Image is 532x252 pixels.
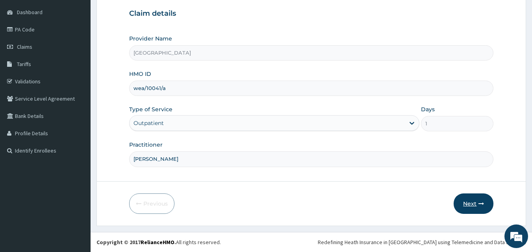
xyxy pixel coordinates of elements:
[96,239,176,246] strong: Copyright © 2017 .
[129,4,148,23] div: Minimize live chat window
[4,168,150,196] textarea: Type your message and hit 'Enter'
[129,70,151,78] label: HMO ID
[91,232,532,252] footer: All rights reserved.
[421,105,435,113] label: Days
[17,9,43,16] span: Dashboard
[129,105,172,113] label: Type of Service
[129,151,494,167] input: Enter Name
[15,39,32,59] img: d_794563401_company_1708531726252_794563401
[129,35,172,42] label: Provider Name
[133,119,164,127] div: Outpatient
[129,81,494,96] input: Enter HMO ID
[129,9,494,18] h3: Claim details
[17,43,32,50] span: Claims
[129,141,163,149] label: Practitioner
[17,61,31,68] span: Tariffs
[41,44,132,54] div: Chat with us now
[454,193,493,214] button: Next
[46,76,109,155] span: We're online!
[129,193,174,214] button: Previous
[318,238,526,246] div: Redefining Heath Insurance in [GEOGRAPHIC_DATA] using Telemedicine and Data Science!
[141,239,174,246] a: RelianceHMO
